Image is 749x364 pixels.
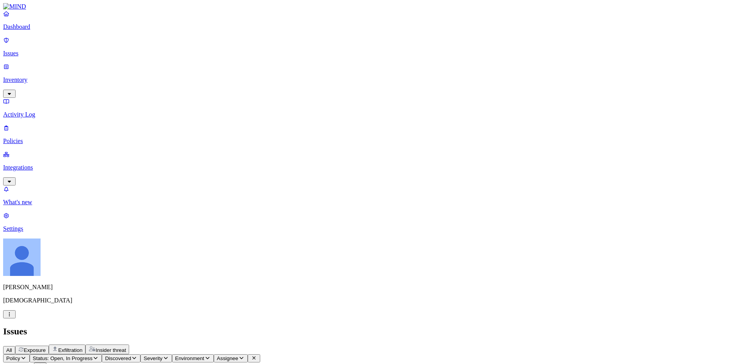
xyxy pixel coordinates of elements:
p: [DEMOGRAPHIC_DATA] [3,297,746,304]
span: Assignee [217,355,238,361]
img: MIND [3,3,26,10]
p: Inventory [3,76,746,83]
p: Integrations [3,164,746,171]
p: Policies [3,138,746,145]
p: Issues [3,50,746,57]
span: Exfiltration [58,347,82,353]
h2: Issues [3,326,746,337]
p: Settings [3,225,746,232]
span: Discovered [105,355,131,361]
span: Exposure [24,347,46,353]
span: All [6,347,12,353]
span: Environment [175,355,204,361]
span: Insider threat [96,347,126,353]
p: [PERSON_NAME] [3,284,746,291]
img: Ignacio Rodriguez Paez [3,239,41,276]
span: Policy [6,355,20,361]
p: Dashboard [3,23,746,30]
p: What's new [3,199,746,206]
p: Activity Log [3,111,746,118]
span: Severity [144,355,162,361]
span: Status: Open, In Progress [33,355,92,361]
